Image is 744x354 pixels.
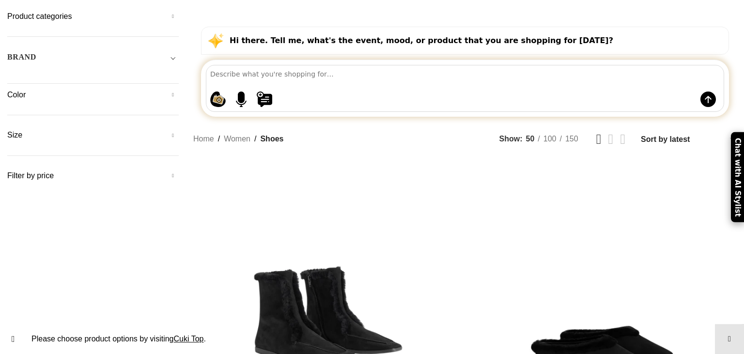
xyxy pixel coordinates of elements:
[540,133,560,145] a: 100
[7,11,179,22] h5: Product categories
[565,135,578,143] span: 150
[620,132,625,146] a: Grid view 4
[193,133,214,145] a: Home
[543,135,557,143] span: 100
[31,333,729,345] li: Please choose product options by visiting .
[7,170,179,181] h5: Filter by price
[7,130,179,140] h5: Size
[224,133,250,145] a: Women
[608,132,614,146] a: Grid view 3
[526,135,535,143] span: 50
[174,335,204,343] a: Cuki Top
[7,52,36,62] h5: BRAND
[7,51,179,69] div: Toggle filter
[562,133,582,145] a: 150
[523,133,538,145] a: 50
[640,132,737,146] select: Shop order
[7,90,179,100] h5: Color
[260,133,283,145] span: Shoes
[193,133,283,145] nav: Breadcrumb
[499,133,523,145] span: Show
[596,132,602,146] a: Grid view 2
